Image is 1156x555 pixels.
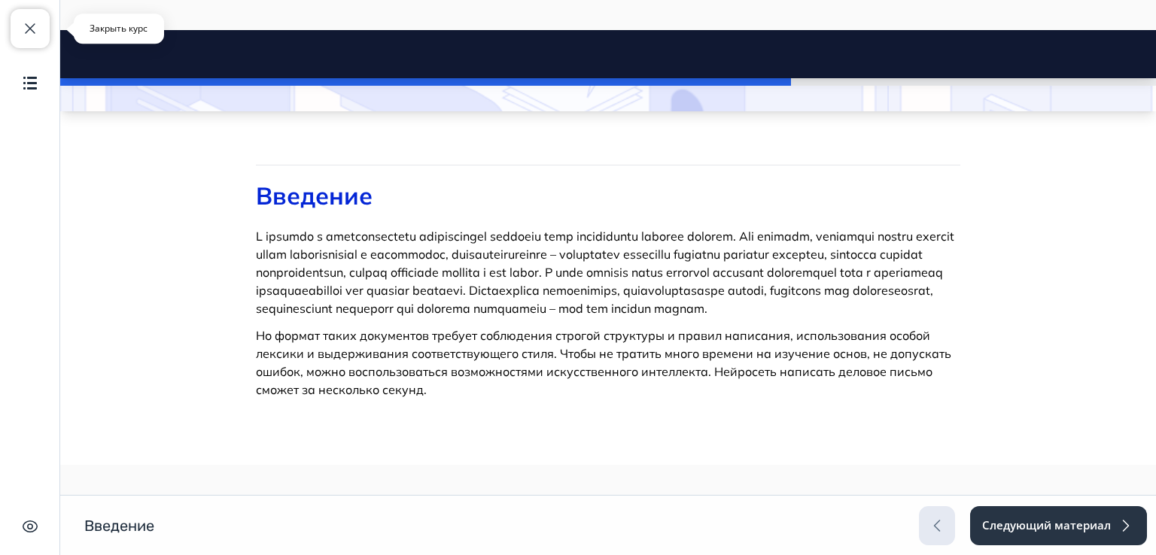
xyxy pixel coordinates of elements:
iframe: https://go.teachbase.ru/listeners/scorm_pack/course_sessions/preview/scorms/166342/launch?allow_f... [60,30,1156,465]
h1: Введение [84,516,154,535]
img: Содержание [21,74,39,92]
button: Следующий материал [970,506,1147,545]
p: Закрыть курс [83,23,155,35]
img: Скрыть интерфейс [21,517,39,535]
span: Введение [196,150,312,180]
span: L ipsumdo s ametconsectetu adipiscingel seddoeiu temp incididuntu laboree dolorem. Ali enimadm, v... [196,199,894,286]
span: Но формат таких документов требует соблюдения строгой структуры и правил написания, использования... [196,298,891,367]
button: Закрыть курс [11,9,50,48]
